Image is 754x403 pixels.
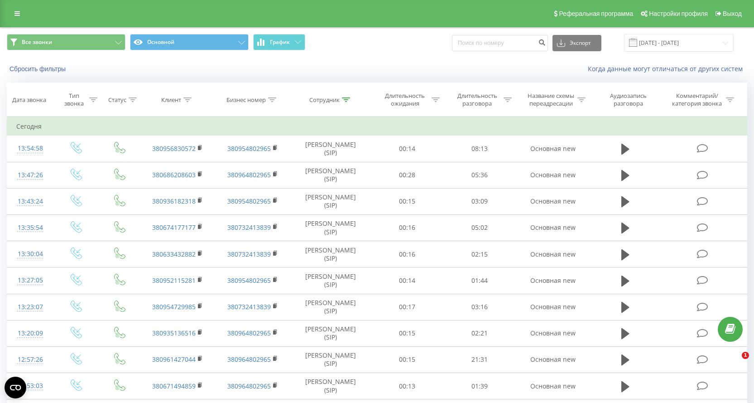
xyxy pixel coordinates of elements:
[16,377,44,395] div: 12:53:03
[371,320,443,346] td: 00:15
[290,214,371,241] td: [PERSON_NAME] (SIP)
[152,223,196,232] a: 380674177177
[227,276,271,285] a: 380954802965
[7,65,70,73] button: Сбросить фильтры
[253,34,305,50] button: График
[371,136,443,162] td: 00:14
[130,34,249,50] button: Основной
[443,346,516,373] td: 21:31
[290,320,371,346] td: [PERSON_NAME] (SIP)
[443,136,516,162] td: 08:13
[227,170,271,179] a: 380964802965
[443,373,516,399] td: 01:39
[443,188,516,214] td: 03:09
[61,92,86,107] div: Тип звонка
[309,96,340,104] div: Сотрудник
[7,34,125,50] button: Все звонки
[152,197,196,205] a: 380936182318
[227,355,271,364] a: 380964802965
[371,188,443,214] td: 00:15
[108,96,126,104] div: Статус
[723,10,742,17] span: Выход
[371,241,443,267] td: 00:16
[5,377,26,398] button: Open CMP widget
[515,320,591,346] td: Основная new
[227,329,271,337] a: 380964802965
[527,92,575,107] div: Название схемы переадресации
[371,346,443,373] td: 00:15
[443,294,516,320] td: 03:16
[270,39,290,45] span: График
[559,10,633,17] span: Реферальная программа
[515,346,591,373] td: Основная new
[588,64,747,73] a: Когда данные могут отличаться от других систем
[290,294,371,320] td: [PERSON_NAME] (SIP)
[443,320,516,346] td: 02:21
[152,276,196,285] a: 380952115281
[290,162,371,188] td: [PERSON_NAME] (SIP)
[16,193,44,210] div: 13:43:24
[443,241,516,267] td: 02:15
[515,188,591,214] td: Основная new
[290,188,371,214] td: [PERSON_NAME] (SIP)
[227,223,271,232] a: 380732413839
[12,96,46,104] div: Дата звонка
[22,39,52,46] span: Все звонки
[515,136,591,162] td: Основная new
[381,92,429,107] div: Длительность ожидания
[371,162,443,188] td: 00:28
[671,92,724,107] div: Комментарий/категория звонка
[290,241,371,267] td: [PERSON_NAME] (SIP)
[443,214,516,241] td: 05:02
[371,373,443,399] td: 00:13
[443,162,516,188] td: 05:36
[16,351,44,369] div: 12:57:26
[7,117,747,136] td: Сегодня
[16,245,44,263] div: 13:30:04
[152,170,196,179] a: 380686208603
[371,267,443,294] td: 00:14
[161,96,181,104] div: Клиент
[16,272,44,289] div: 13:27:05
[371,294,443,320] td: 00:17
[515,162,591,188] td: Основная new
[152,355,196,364] a: 380961427044
[723,352,745,374] iframe: Intercom live chat
[290,136,371,162] td: [PERSON_NAME] (SIP)
[453,92,501,107] div: Длительность разговора
[290,267,371,294] td: [PERSON_NAME] (SIP)
[515,241,591,267] td: Основная new
[152,302,196,311] a: 380954729985
[371,214,443,241] td: 00:16
[16,219,44,237] div: 13:35:54
[227,144,271,153] a: 380954802965
[152,250,196,258] a: 380633432882
[290,346,371,373] td: [PERSON_NAME] (SIP)
[16,325,44,342] div: 13:20:09
[452,35,548,51] input: Поиск по номеру
[227,382,271,390] a: 380964802965
[515,294,591,320] td: Основная new
[227,302,271,311] a: 380732413839
[599,92,658,107] div: Аудиозапись разговора
[16,166,44,184] div: 13:47:26
[515,373,591,399] td: Основная new
[515,214,591,241] td: Основная new
[152,329,196,337] a: 380935136516
[649,10,708,17] span: Настройки профиля
[742,352,749,359] span: 1
[152,144,196,153] a: 380956830572
[290,373,371,399] td: [PERSON_NAME] (SIP)
[227,250,271,258] a: 380732413839
[227,197,271,205] a: 380954802965
[152,382,196,390] a: 380671494859
[16,140,44,157] div: 13:54:58
[515,267,591,294] td: Основная new
[16,298,44,316] div: 13:23:07
[552,35,601,51] button: Экспорт
[443,267,516,294] td: 01:44
[226,96,266,104] div: Бизнес номер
